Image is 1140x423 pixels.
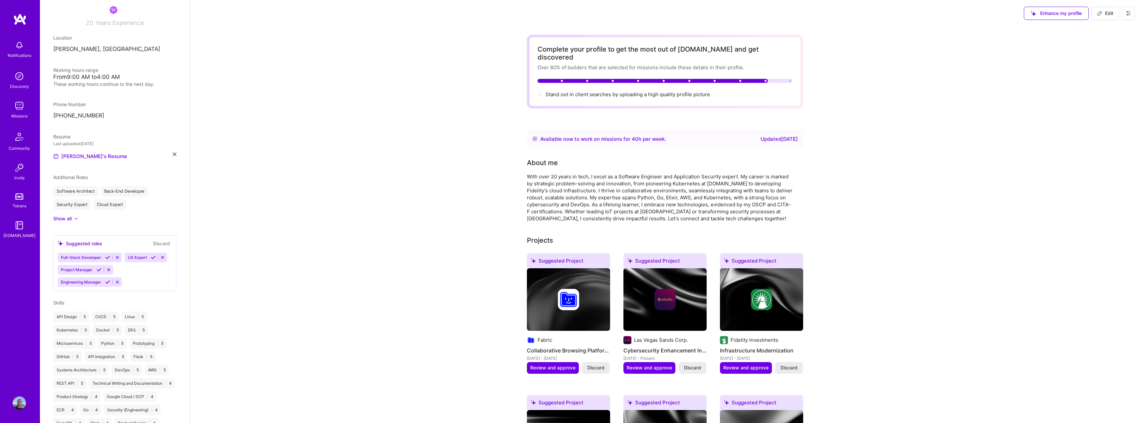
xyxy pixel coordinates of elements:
div: Fidelity Investments [731,336,778,343]
button: Discard [151,240,172,247]
span: Discard [684,364,701,371]
span: Working hours range [53,67,98,73]
i: icon SuggestedTeams [58,241,63,246]
div: REST API 5 [53,378,87,389]
div: Over 80% of builders that are selected for missions include these details in their profile. [538,64,793,71]
div: Tokens [13,202,26,209]
div: Invite [14,174,25,181]
span: | [147,394,148,399]
i: icon SuggestedTeams [627,258,632,263]
span: Review and approve [723,364,769,371]
span: Review and approve [530,364,575,371]
button: Review and approve [623,362,675,373]
div: Notifications [8,52,31,59]
div: GitHub 5 [53,351,82,362]
span: | [80,314,81,319]
img: Company logo [751,289,772,310]
span: | [91,394,92,399]
button: Discard [582,362,610,373]
button: Edit [1091,7,1119,20]
i: icon SuggestedTeams [724,258,729,263]
div: Discovery [10,83,29,90]
i: Reject [106,267,111,272]
i: icon SuggestedTeams [531,258,536,263]
div: Last uploaded: [DATE] [53,140,176,147]
div: Linux 5 [121,312,147,322]
img: tokens [15,193,23,200]
button: Review and approve [527,362,579,373]
span: Years Experience [95,19,144,26]
img: teamwork [13,99,26,112]
div: Kubernetes 5 [53,325,90,335]
div: Available now to work on missions for h per week . [540,135,666,143]
div: [DATE] - [DATE] [720,355,803,362]
div: Microservices 5 [53,338,95,349]
i: Accept [105,280,110,285]
div: Suggested Project [527,253,610,271]
button: Discard [775,362,803,373]
img: cover [623,268,707,331]
div: Complete your profile to get the most out of [DOMAIN_NAME] and get discovered [538,45,793,61]
div: API Integration 5 [85,351,127,362]
p: [PERSON_NAME], [GEOGRAPHIC_DATA] [53,45,176,53]
div: Systems Architecture 5 [53,365,109,375]
span: | [109,314,111,319]
span: | [72,354,74,359]
img: logo [13,13,27,25]
img: bell [13,39,26,52]
div: Product Strategy 4 [53,391,101,402]
span: Review and approve [627,364,672,371]
div: CI/CD 5 [92,312,119,322]
div: DevOps 5 [112,365,142,375]
div: Suggested Project [623,253,707,271]
i: Reject [160,255,165,260]
div: Go 4 [80,405,101,415]
div: [DATE] - [DATE] [527,355,610,362]
span: | [132,367,134,373]
i: Reject [115,280,120,285]
span: Project Manager [61,267,93,272]
div: Projects [527,235,553,245]
span: Phone Number [53,102,86,107]
div: Updated [DATE] [761,135,798,143]
button: Review and approve [720,362,772,373]
div: EKS 5 [125,325,148,335]
div: Security (Engineering) 4 [104,405,161,415]
span: | [86,341,87,346]
img: guide book [13,219,26,232]
img: Company logo [527,336,535,344]
div: Docker 5 [93,325,122,335]
div: Location [53,34,176,41]
img: discovery [13,70,26,83]
i: icon Close [173,152,176,156]
span: | [118,354,119,359]
button: Discard [679,362,706,373]
i: Reject [115,255,120,260]
div: Stand out in client searches by uploading a high quality profile picture [546,91,710,98]
div: AWS 5 [145,365,169,375]
span: | [67,407,69,413]
img: Been on Mission [110,6,117,14]
span: | [117,341,118,346]
span: Edit [1097,10,1113,17]
img: cover [527,268,610,331]
h4: Infrastructure Modernization [720,346,803,355]
img: Company logo [623,336,631,344]
div: Suggested Project [720,395,803,413]
div: From 9:00 AM to 4:00 AM [53,74,176,81]
span: | [159,367,161,373]
h4: Collaborative Browsing Platform Development [527,346,610,355]
div: Missions [11,112,28,119]
i: icon SuggestedTeams [531,400,536,405]
span: Discard [587,364,604,371]
div: Tell us a little about yourself [527,158,558,168]
i: icon SuggestedTeams [724,400,729,405]
span: 40 [632,136,638,142]
img: cover [720,268,803,331]
div: Fabric [538,336,552,343]
img: Company logo [720,336,728,344]
div: Technical Writing and Documentation 4 [89,378,175,389]
img: Company logo [558,289,579,310]
span: | [81,327,82,333]
span: Skills [53,300,64,306]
